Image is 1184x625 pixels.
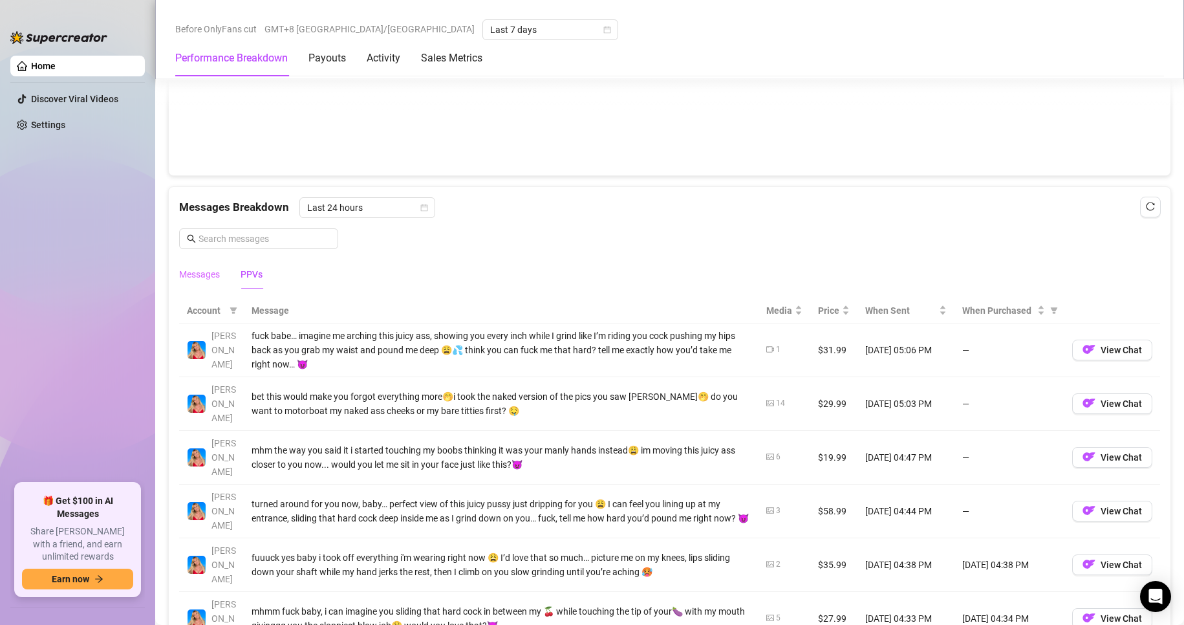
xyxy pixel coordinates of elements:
[252,389,751,418] div: bet this would make you forgot everything more🤭i took the naked version of the pics you saw [PERS...
[1082,343,1095,356] img: OF
[776,451,780,463] div: 6
[1101,452,1142,463] span: View Chat
[766,345,774,353] span: video-camera
[1072,340,1152,360] button: OFView Chat
[1146,202,1155,211] span: reload
[227,301,240,320] span: filter
[188,448,206,466] img: Ashley
[31,94,118,104] a: Discover Viral Videos
[188,502,206,520] img: Ashley
[857,377,954,431] td: [DATE] 05:03 PM
[367,50,400,66] div: Activity
[954,323,1064,377] td: —
[818,303,839,318] span: Price
[22,569,133,589] button: Earn nowarrow-right
[857,431,954,485] td: [DATE] 04:47 PM
[1072,401,1152,411] a: OFView Chat
[857,485,954,538] td: [DATE] 04:44 PM
[766,560,774,568] span: picture
[810,538,857,592] td: $35.99
[766,507,774,514] span: picture
[1101,560,1142,570] span: View Chat
[810,377,857,431] td: $29.99
[954,298,1064,323] th: When Purchased
[1072,455,1152,465] a: OFView Chat
[810,485,857,538] td: $58.99
[187,303,224,318] span: Account
[1082,397,1095,410] img: OF
[954,538,1064,592] td: [DATE] 04:38 PM
[766,303,792,318] span: Media
[211,384,236,423] span: [PERSON_NAME]
[962,303,1035,318] span: When Purchased
[1048,301,1060,320] span: filter
[810,298,857,323] th: Price
[10,31,107,44] img: logo-BBDzfeDw.svg
[1101,613,1142,624] span: View Chat
[776,612,780,624] div: 5
[420,204,428,212] span: calendar
[188,341,206,359] img: Ashley
[252,443,751,472] div: mhm the way you said it i started touching my boobs thinking it was your manly hands instead😩 im ...
[52,574,89,584] span: Earn now
[241,267,263,281] div: PPVs
[1082,611,1095,624] img: OF
[1072,347,1152,358] a: OFView Chat
[1082,450,1095,463] img: OF
[776,344,780,356] div: 1
[1050,307,1058,314] span: filter
[1072,562,1152,573] a: OFView Chat
[1072,554,1152,575] button: OFView Chat
[810,431,857,485] td: $19.99
[188,395,206,413] img: Ashley
[490,20,610,39] span: Last 7 days
[1072,509,1152,519] a: OFView Chat
[175,19,257,39] span: Before OnlyFans cut
[810,323,857,377] td: $31.99
[766,399,774,407] span: picture
[776,505,780,517] div: 3
[1101,345,1142,355] span: View Chat
[264,19,475,39] span: GMT+8 [GEOGRAPHIC_DATA]/[GEOGRAPHIC_DATA]
[1072,447,1152,468] button: OFView Chat
[175,50,288,66] div: Performance Breakdown
[1082,558,1095,571] img: OF
[766,614,774,622] span: picture
[179,197,1160,218] div: Messages Breakdown
[1140,581,1171,612] div: Open Intercom Messenger
[94,575,103,584] span: arrow-right
[766,453,774,461] span: picture
[1072,501,1152,521] button: OFView Chat
[211,492,236,531] span: [PERSON_NAME]
[1072,393,1152,414] button: OFView Chat
[230,307,237,314] span: filter
[31,120,65,130] a: Settings
[179,267,220,281] div: Messages
[252,497,751,525] div: turned around for you now, baby… perfect view of this juicy pussy just dripping for you 😩 I can f...
[954,431,1064,485] td: —
[252,551,751,579] div: fuuuck yes baby i took off everything i'm wearing right now 😩 I’d love that so much… picture me o...
[308,50,346,66] div: Payouts
[252,329,751,371] div: fuck babe… imagine me arching this juicy ass, showing you every inch while I grind like I’m ridin...
[776,397,785,410] div: 14
[857,538,954,592] td: [DATE] 04:38 PM
[865,303,936,318] span: When Sent
[187,234,196,243] span: search
[211,438,236,477] span: [PERSON_NAME]
[954,377,1064,431] td: —
[421,50,482,66] div: Sales Metrics
[603,26,611,34] span: calendar
[1101,506,1142,516] span: View Chat
[211,545,236,584] span: [PERSON_NAME]
[22,525,133,564] span: Share [PERSON_NAME] with a friend, and earn unlimited rewards
[857,323,954,377] td: [DATE] 05:06 PM
[211,331,236,369] span: [PERSON_NAME]
[1101,399,1142,409] span: View Chat
[857,298,954,323] th: When Sent
[759,298,810,323] th: Media
[776,558,780,571] div: 2
[244,298,759,323] th: Message
[1082,504,1095,517] img: OF
[954,485,1064,538] td: —
[22,495,133,520] span: 🎁 Get $100 in AI Messages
